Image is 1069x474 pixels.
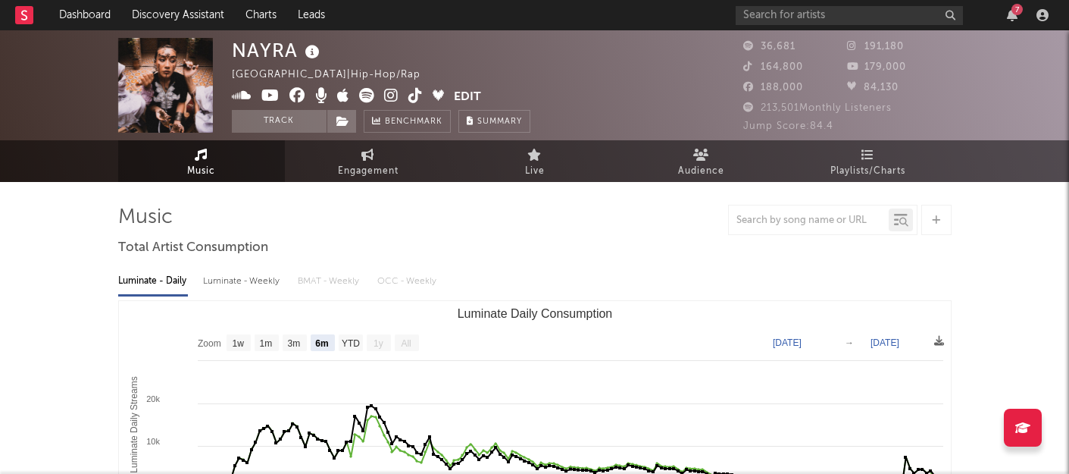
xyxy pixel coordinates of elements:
a: Music [118,140,285,182]
div: 7 [1011,4,1023,15]
span: Benchmark [385,113,442,131]
text: 3m [287,338,300,349]
div: Luminate - Weekly [203,268,283,294]
button: 7 [1007,9,1017,21]
text: 1y [374,338,383,349]
a: Live [452,140,618,182]
div: Luminate - Daily [118,268,188,294]
span: Summary [477,118,522,126]
span: Music [187,162,215,180]
span: Audience [678,162,724,180]
text: Luminate Daily Streams [128,376,139,472]
a: Playlists/Charts [785,140,952,182]
span: Playlists/Charts [830,162,905,180]
a: Benchmark [364,110,451,133]
span: Live [525,162,545,180]
span: 213,501 Monthly Listeners [743,103,892,113]
span: 36,681 [743,42,795,52]
span: 179,000 [847,62,906,72]
span: Engagement [338,162,399,180]
input: Search by song name or URL [729,215,889,227]
div: [GEOGRAPHIC_DATA] | Hip-Hop/Rap [232,66,438,84]
div: NAYRA [232,38,324,63]
text: YTD [341,338,359,349]
text: Luminate Daily Consumption [457,307,612,320]
text: [DATE] [773,337,802,348]
a: Audience [618,140,785,182]
input: Search for artists [736,6,963,25]
text: 1m [259,338,272,349]
text: → [845,337,854,348]
text: Zoom [198,338,221,349]
text: 10k [146,437,160,446]
span: 191,180 [847,42,904,52]
text: All [401,338,411,349]
a: Engagement [285,140,452,182]
button: Edit [454,88,481,107]
span: 84,130 [847,83,899,93]
span: 188,000 [743,83,803,93]
span: 164,800 [743,62,803,72]
button: Track [232,110,327,133]
text: 1w [232,338,244,349]
text: 6m [315,338,328,349]
span: Jump Score: 84.4 [743,121,833,131]
button: Summary [458,110,530,133]
span: Total Artist Consumption [118,239,268,257]
text: 20k [146,394,160,403]
text: [DATE] [871,337,899,348]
